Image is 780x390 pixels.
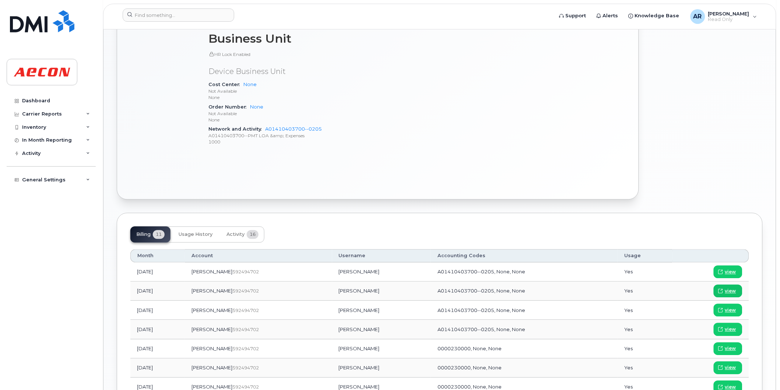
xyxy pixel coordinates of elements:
[232,327,259,333] span: 592494702
[192,269,232,275] span: [PERSON_NAME]
[208,127,265,132] span: Network and Activity
[438,269,525,275] span: A01410403700--0205, None, None
[226,232,245,238] span: Activity
[725,345,736,352] span: view
[618,263,672,282] td: Yes
[208,95,406,101] p: None
[618,340,672,359] td: Yes
[243,82,257,88] a: None
[438,384,502,390] span: 0000230000, None, None
[232,288,259,294] span: 592494702
[635,12,679,19] span: Knowledge Base
[130,263,185,282] td: [DATE]
[130,320,185,339] td: [DATE]
[708,11,749,17] span: [PERSON_NAME]
[725,307,736,314] span: view
[247,230,259,239] span: 16
[192,308,232,313] span: [PERSON_NAME]
[208,52,406,58] p: HR Lock Enabled
[232,384,259,390] span: 592494702
[179,232,212,238] span: Usage History
[725,326,736,333] span: view
[725,288,736,295] span: view
[130,359,185,378] td: [DATE]
[693,12,702,21] span: AR
[618,249,672,263] th: Usage
[618,301,672,320] td: Yes
[185,249,332,263] th: Account
[123,8,234,22] input: Find something...
[130,282,185,301] td: [DATE]
[438,288,525,294] span: A01410403700--0205, None, None
[714,323,742,336] a: view
[618,320,672,339] td: Yes
[130,340,185,359] td: [DATE]
[725,365,736,371] span: view
[208,117,406,123] p: None
[618,359,672,378] td: Yes
[438,308,525,313] span: A01410403700--0205, None, None
[208,67,406,77] p: Device Business Unit
[438,327,525,333] span: A01410403700--0205, None, None
[332,340,431,359] td: [PERSON_NAME]
[192,327,232,333] span: [PERSON_NAME]
[554,8,591,23] a: Support
[591,8,623,23] a: Alerts
[714,285,742,298] a: view
[192,365,232,371] span: [PERSON_NAME]
[265,127,322,132] a: A01410403700--0205
[130,249,185,263] th: Month
[618,282,672,301] td: Yes
[232,269,259,275] span: 592494702
[192,288,232,294] span: [PERSON_NAME]
[232,346,259,352] span: 592494702
[623,8,685,23] a: Knowledge Base
[332,320,431,339] td: [PERSON_NAME]
[332,301,431,320] td: [PERSON_NAME]
[232,308,259,313] span: 592494702
[714,266,742,279] a: view
[208,104,250,110] span: Order Number
[714,343,742,355] a: view
[332,282,431,301] td: [PERSON_NAME]
[208,82,243,88] span: Cost Center
[725,269,736,276] span: view
[438,346,502,352] span: 0000230000, None, None
[708,17,749,22] span: Read Only
[714,362,742,375] a: view
[192,346,232,352] span: [PERSON_NAME]
[685,9,762,24] div: Ana Routramourti
[208,111,406,117] p: Not Available
[208,139,406,145] p: 1000
[192,384,232,390] span: [PERSON_NAME]
[208,88,406,95] p: Not Available
[332,263,431,282] td: [PERSON_NAME]
[431,249,618,263] th: Accounting Codes
[332,249,431,263] th: Username
[332,359,431,378] td: [PERSON_NAME]
[603,12,618,19] span: Alerts
[130,301,185,320] td: [DATE]
[714,304,742,317] a: view
[232,365,259,371] span: 592494702
[208,32,406,46] h3: Business Unit
[566,12,586,19] span: Support
[438,365,502,371] span: 0000230000, None, None
[250,104,263,110] a: None
[208,133,406,139] p: A01410403700--PMT LOA &amp; Expenses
